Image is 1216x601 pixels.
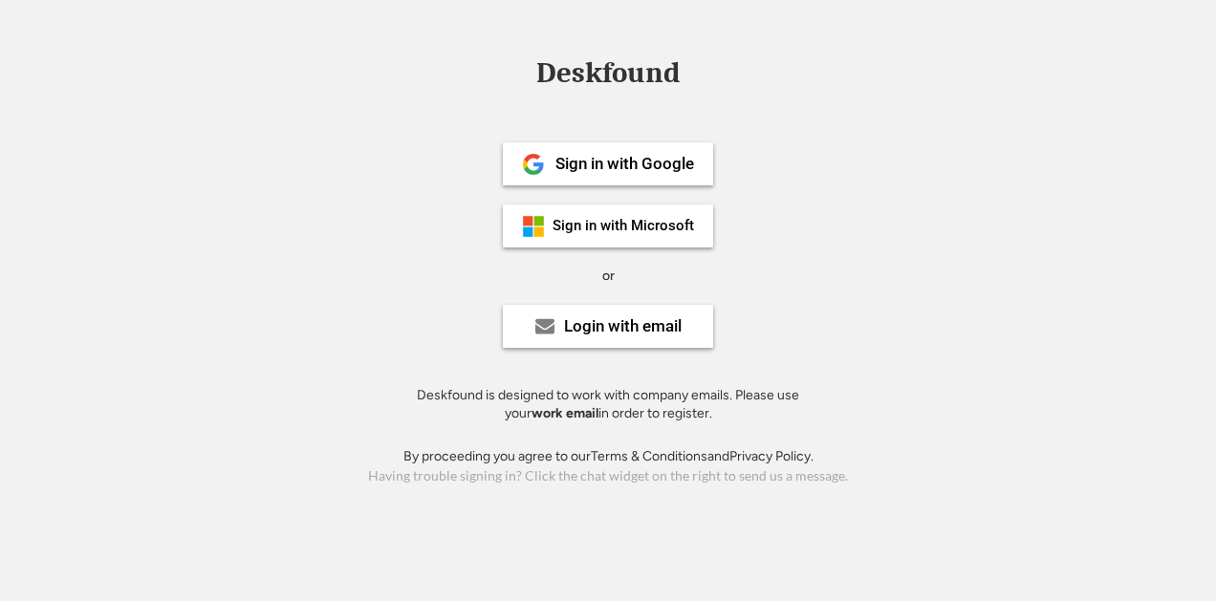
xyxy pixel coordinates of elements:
[591,448,707,464] a: Terms & Conditions
[564,318,682,334] div: Login with email
[532,405,598,421] strong: work email
[527,58,689,88] div: Deskfound
[729,448,814,464] a: Privacy Policy.
[602,267,615,286] div: or
[522,153,545,176] img: 1024px-Google__G__Logo.svg.png
[393,386,823,423] div: Deskfound is designed to work with company emails. Please use your in order to register.
[553,219,694,233] div: Sign in with Microsoft
[522,215,545,238] img: ms-symbollockup_mssymbol_19.png
[403,447,814,466] div: By proceeding you agree to our and
[555,156,694,172] div: Sign in with Google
